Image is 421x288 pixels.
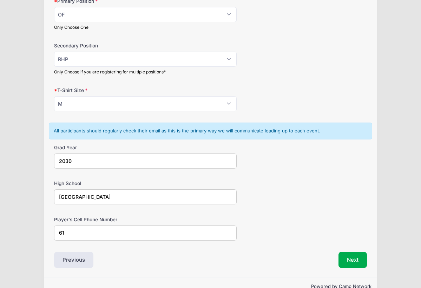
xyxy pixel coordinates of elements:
button: Next [338,252,367,268]
button: Previous [54,252,93,268]
label: High School [54,180,158,187]
div: All participants should regularly check their email as this is the primary way we will communicat... [49,123,372,139]
label: Player's Cell Phone Number [54,216,158,223]
div: Only Choose if you are registering for multiple positions* [54,69,237,75]
label: Grad Year [54,144,158,151]
label: Secondary Position [54,42,158,49]
label: T-Shirt Size [54,87,158,94]
div: Only Choose One [54,24,237,31]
